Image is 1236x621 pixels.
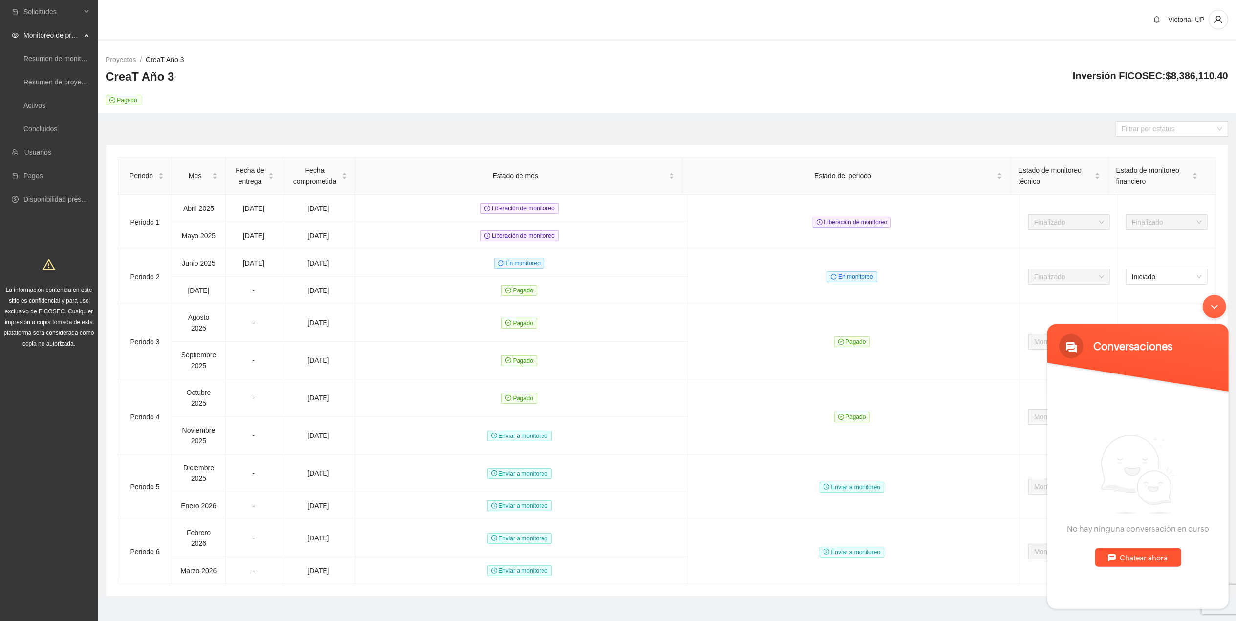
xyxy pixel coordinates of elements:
td: Febrero 2026 [172,519,226,557]
th: Fecha comprometida [282,157,355,195]
td: [DATE] [282,195,355,222]
span: Enviar a monitoreo [487,565,552,576]
td: [DATE] [226,222,282,249]
span: Pagado [834,412,870,422]
td: Periodo 1 [118,195,172,249]
td: [DATE] [282,222,355,249]
a: Pagos [23,172,43,180]
td: [DATE] [282,519,355,557]
span: clock-circle [824,484,829,490]
span: check-circle [838,339,844,345]
span: user [1209,15,1228,24]
td: Mayo 2025 [172,222,226,249]
span: Iniciado [1132,269,1202,284]
span: Pagado [501,355,537,366]
span: check-circle [838,414,844,420]
span: clock-circle [824,549,829,555]
td: [DATE] [282,249,355,277]
td: Periodo 2 [118,249,172,304]
td: Septiembre 2025 [172,342,226,379]
span: Pagado [501,393,537,404]
span: Monitoreo no iniciado [1034,334,1104,349]
span: clock-circle [484,233,490,239]
td: [DATE] [282,417,355,455]
span: Enviar a monitoreo [487,431,552,441]
span: Monitoreo no iniciado [1034,479,1104,494]
span: Monitoreo no iniciado [1034,410,1104,424]
span: Enviar a monitoreo [487,500,552,511]
span: clock-circle [817,219,823,225]
span: Liberación de monitoreo [480,203,559,214]
td: [DATE] [282,379,355,417]
td: - [226,342,282,379]
td: [DATE] [282,342,355,379]
td: [DATE] [282,492,355,519]
td: Periodo 6 [118,519,172,584]
span: Estado del periodo [691,170,995,181]
span: inbox [12,8,19,15]
a: Resumen de monitoreo [23,55,95,62]
span: check-circle [505,320,511,326]
h4: Inversión FICOSEC: $8,386,110.40 [1073,69,1228,83]
span: Finalizado [1034,215,1104,229]
span: clock-circle [484,206,490,211]
span: clock-circle [491,433,497,438]
th: Mes [172,157,226,195]
a: Proyectos [106,56,136,63]
a: Resumen de proyectos aprobados [23,78,128,86]
a: CreaT Año 3 [146,56,184,63]
span: En monitoreo [827,271,877,282]
a: Disponibilidad presupuestal [23,195,107,203]
td: - [226,417,282,455]
a: Activos [23,102,45,109]
span: eye [12,32,19,39]
span: Estado de mes [363,170,667,181]
th: Estado de monitoreo técnico [1011,157,1108,195]
td: Periodo 4 [118,379,172,455]
span: Fecha de entrega [234,165,266,186]
a: Concluidos [23,125,57,133]
th: Estado de mes [355,157,683,195]
h3: CreaT Año 3 [106,69,174,84]
span: Monitoreo de proyectos [23,25,81,45]
span: En monitoreo [494,258,544,269]
span: clock-circle [491,503,497,509]
span: Enviar a monitoreo [487,533,552,544]
td: [DATE] [226,249,282,277]
span: / [140,56,142,63]
span: clock-circle [491,535,497,541]
span: Periodo [126,170,156,181]
span: Enviar a monitoreo [487,468,552,479]
span: sync [831,274,837,280]
td: - [226,379,282,417]
span: Estado de monitoreo técnico [1019,165,1093,186]
span: Fecha comprometida [290,165,340,186]
td: Diciembre 2025 [172,455,226,492]
th: Fecha de entrega [226,157,282,195]
span: sync [498,260,504,266]
span: Mes [180,170,210,181]
td: - [226,304,282,342]
td: [DATE] [282,455,355,492]
button: user [1209,10,1228,29]
td: - [226,277,282,304]
td: Enero 2026 [172,492,226,519]
span: La información contenida en este sitio es confidencial y para uso exclusivo de FICOSEC. Cualquier... [4,287,94,347]
td: [DATE] [226,195,282,222]
span: Solicitudes [23,2,81,21]
span: check-circle [505,395,511,401]
span: Victoria- UP [1169,16,1205,23]
td: Periodo 5 [118,455,172,519]
span: Pagado [501,285,537,296]
span: Finalizado [1132,215,1202,229]
td: Agosto 2025 [172,304,226,342]
span: Monitoreo no iniciado [1034,544,1104,559]
td: [DATE] [282,304,355,342]
iframe: SalesIQ Chatwindow [1042,290,1234,614]
span: clock-circle [491,470,497,476]
span: warning [43,258,55,271]
span: bell [1149,16,1164,23]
